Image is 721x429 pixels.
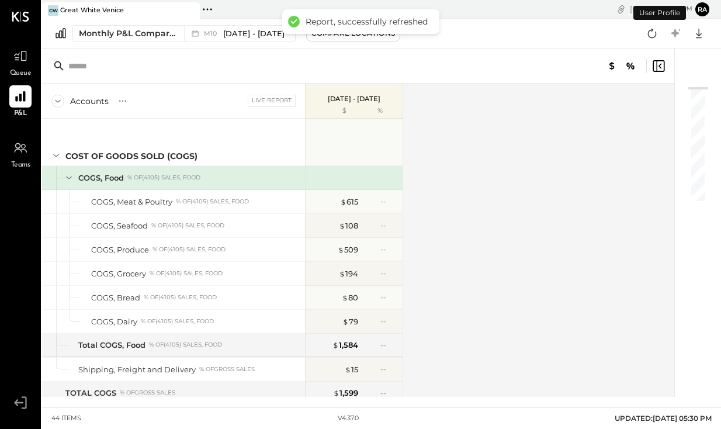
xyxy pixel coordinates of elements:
span: $ [340,197,346,206]
span: [DATE] - [DATE] [223,28,285,39]
div: % of (4105) Sales, Food [176,198,249,206]
div: Great White Venice [60,6,124,15]
div: -- [380,316,396,326]
div: 1,599 [333,388,358,399]
div: TOTAL COGS [65,388,116,399]
div: -- [380,340,396,350]
div: % of (4105) Sales, Food [127,174,200,182]
div: % of (4105) Sales, Food [141,317,214,326]
div: -- [380,292,396,302]
div: COGS, Grocery [91,268,146,279]
div: -- [380,196,396,206]
button: ra [695,2,709,16]
div: % [361,106,399,116]
span: Teams [11,160,30,171]
div: Live Report [248,95,296,106]
div: GW [48,5,58,16]
span: UPDATED: [DATE] 05:30 PM [615,414,712,423]
div: -- [380,220,396,230]
div: 80 [342,292,358,303]
div: 194 [339,268,358,279]
div: % of (4105) Sales, Food [150,269,223,278]
div: COGS, Bread [91,292,140,303]
div: % of GROSS SALES [120,389,175,397]
div: 79 [342,316,358,327]
span: $ [342,317,349,326]
div: -- [380,364,396,374]
div: Shipping, Freight and Delivery [78,364,196,375]
div: COGS, Meat & Poultry [91,196,172,207]
span: $ [339,221,345,230]
span: $ [338,245,344,254]
div: % of (4105) Sales, Food [149,341,222,349]
a: Teams [1,137,40,171]
div: COST OF GOODS SOLD (COGS) [65,150,197,162]
span: $ [339,269,345,278]
a: P&L [1,85,40,119]
span: $ [342,293,348,302]
div: Total COGS, Food [78,340,145,351]
a: Queue [1,45,40,79]
div: 1,584 [332,340,358,351]
span: 5 : 30 [657,4,681,15]
div: Accounts [70,95,109,107]
div: % of (4105) Sales, Food [144,293,217,302]
div: copy link [615,3,627,15]
div: -- [380,268,396,278]
div: 108 [339,220,358,231]
div: Report, successfully refreshed [306,16,428,27]
div: 15 [345,364,358,375]
div: % of (4105) Sales, Food [151,222,224,230]
span: pm [682,5,692,13]
div: % of (4105) Sales, Food [152,245,226,254]
div: COGS, Food [78,172,124,184]
span: $ [333,388,339,397]
span: P&L [14,109,27,119]
span: M10 [204,30,220,37]
p: [DATE] - [DATE] [328,95,380,103]
div: COGS, Dairy [91,316,137,327]
div: 44 items [51,414,81,423]
button: Monthly P&L Comparison M10[DATE] - [DATE] [72,25,296,41]
div: User Profile [633,6,686,20]
div: COGS, Produce [91,244,149,255]
span: $ [345,365,351,374]
div: 509 [338,244,358,255]
div: $ [311,106,358,116]
div: v 4.37.0 [338,414,359,423]
span: $ [332,340,339,350]
div: COGS, Seafood [91,220,148,231]
div: [DATE] [630,4,692,15]
div: Monthly P&L Comparison [79,27,177,39]
span: Queue [10,68,32,79]
div: 615 [340,196,358,207]
div: -- [380,244,396,254]
div: % of GROSS SALES [199,365,255,373]
div: -- [380,388,396,398]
